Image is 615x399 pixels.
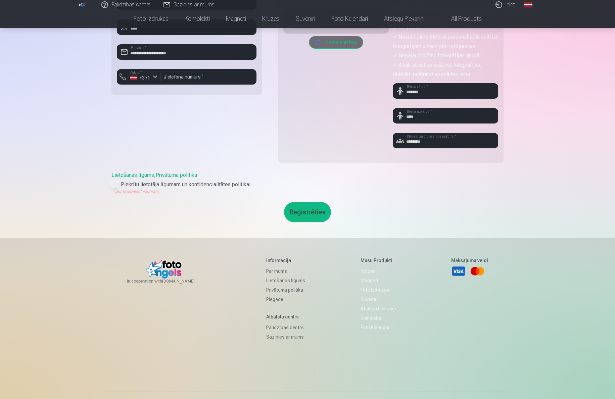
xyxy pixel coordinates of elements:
div: Jums jāpiekrīt līgumam [111,189,504,194]
a: Visa [451,264,466,279]
a: Suvenīri [361,295,396,304]
label: Valsts [128,70,144,75]
a: Krūzes [254,9,288,28]
button: Reģistrēties [284,202,331,222]
a: Privātuma politika [156,172,197,178]
span: In cooperation with [127,279,211,284]
a: Komplekti [177,9,218,28]
a: [DOMAIN_NAME] [162,279,211,284]
a: Magnēti [361,276,396,285]
a: Foto izdrukas [361,285,396,295]
a: All products [432,9,490,28]
h5: Mūsu produkti [361,257,396,264]
button: Nomainiet foto [309,36,363,48]
a: Foto kalendāri [361,323,396,332]
a: Suvenīri [288,9,323,28]
a: Piegāde [266,295,305,304]
a: Magnēti [218,9,254,28]
a: Par mums [266,266,305,276]
a: Lietošanas līgums [266,276,305,285]
p: ✔ Ātrāk atrast un sašķirot fotogrāfijas, tādējādi paātrinot apstrādes laiku [393,60,498,79]
h5: Atbalsta centrs [266,313,305,320]
a: Atslēgu piekariņi [361,304,396,313]
a: Palīdzības centrs [266,323,305,332]
h5: Maksājuma veidi [451,257,488,264]
a: Mastercard [470,264,485,279]
a: Komplekti [361,313,396,323]
p: ✔ Nepajaukt bērnu fotogrāfijas grupā [393,51,498,60]
a: Foto izdrukas [126,9,177,28]
a: Privātuma politika [266,285,305,295]
img: /fa1 [79,3,86,7]
div: +371 [130,74,150,81]
a: Atslēgu piekariņi [376,9,432,28]
a: Sazinies ar mums [266,332,305,342]
p: ✔ Nosūtīt jums SMS ar personalizētu saiti uz fotogrāfijām uzreiz pēc fotosesijas [393,32,498,51]
h5: Informācija [266,257,305,264]
a: Foto kalendāri [323,9,376,28]
label: Piekrītu lietotāja līgumam un konfidencialitātes politikai [111,181,504,189]
button: Valsts*+371 [117,69,160,85]
div: , [111,171,504,194]
a: Krūzes [361,266,396,276]
a: Lietošanas līgums [111,172,154,178]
